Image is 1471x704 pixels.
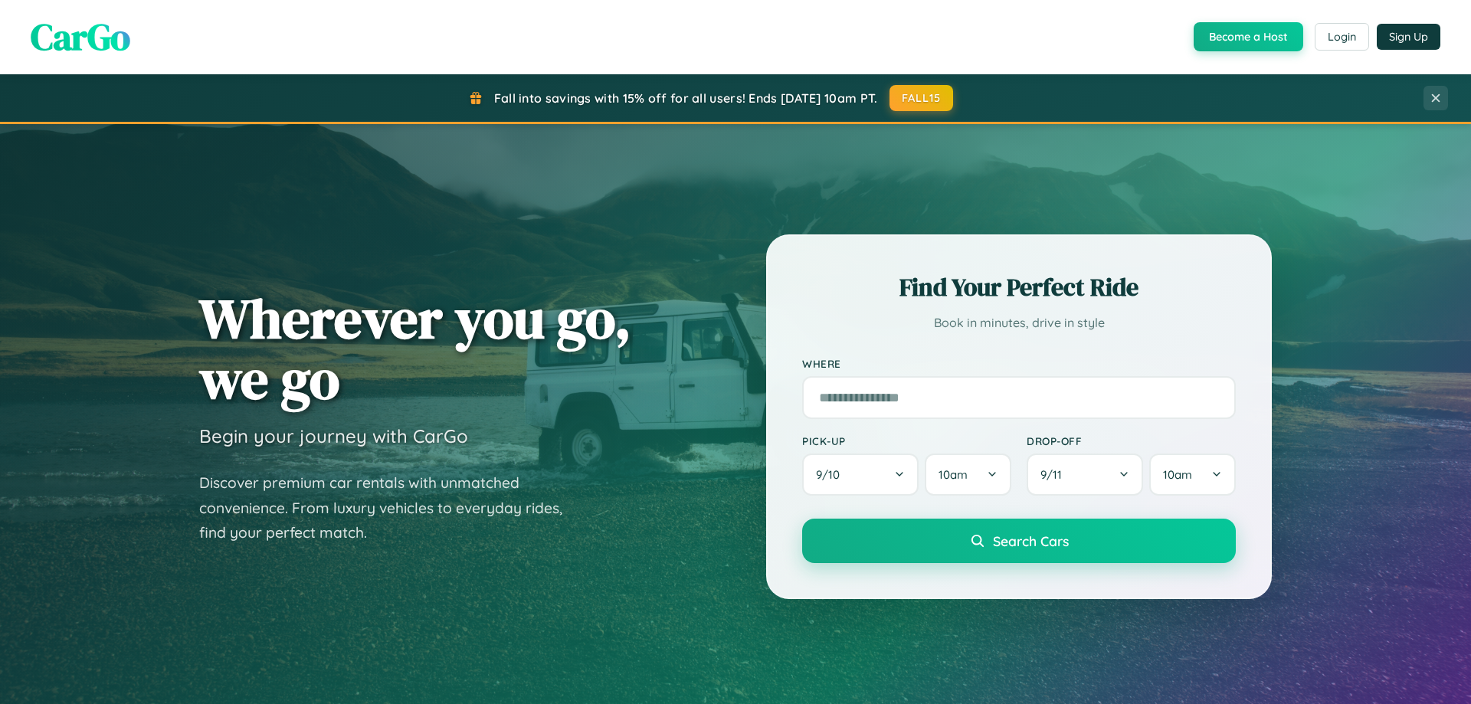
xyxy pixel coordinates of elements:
[1315,23,1369,51] button: Login
[31,11,130,62] span: CarGo
[993,532,1069,549] span: Search Cars
[1040,467,1070,482] span: 9 / 11
[802,312,1236,334] p: Book in minutes, drive in style
[494,90,878,106] span: Fall into savings with 15% off for all users! Ends [DATE] 10am PT.
[1149,454,1236,496] button: 10am
[1163,467,1192,482] span: 10am
[1027,454,1143,496] button: 9/11
[1027,434,1236,447] label: Drop-off
[925,454,1011,496] button: 10am
[802,454,919,496] button: 9/10
[802,270,1236,304] h2: Find Your Perfect Ride
[816,467,847,482] span: 9 / 10
[199,424,468,447] h3: Begin your journey with CarGo
[802,357,1236,370] label: Where
[802,434,1011,447] label: Pick-up
[199,288,631,409] h1: Wherever you go, we go
[889,85,954,111] button: FALL15
[199,470,582,545] p: Discover premium car rentals with unmatched convenience. From luxury vehicles to everyday rides, ...
[1377,24,1440,50] button: Sign Up
[939,467,968,482] span: 10am
[1194,22,1303,51] button: Become a Host
[802,519,1236,563] button: Search Cars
